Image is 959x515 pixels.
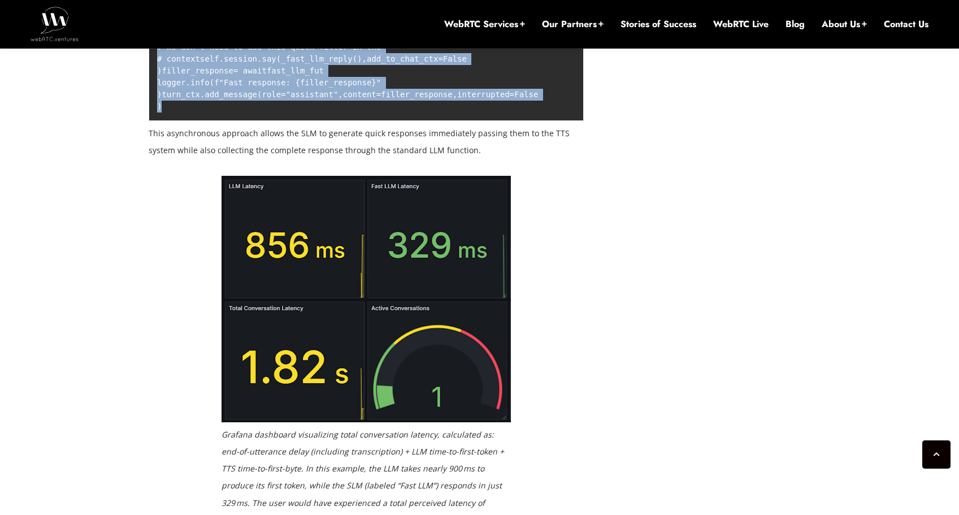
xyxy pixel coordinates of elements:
[822,18,867,31] a: About Us
[157,66,162,75] span: )
[157,54,200,63] span: # context
[243,66,267,75] span: await
[200,90,205,99] span: .
[884,18,928,31] a: Contact Us
[357,54,362,63] span: )
[353,54,357,63] span: (
[438,54,442,63] span: =
[157,90,162,99] span: )
[713,18,769,31] a: WebRTC Live
[149,125,584,159] p: This asynchronous approach allows the SLM to generate quick responses immediately passing them to...
[210,78,214,87] span: (
[444,18,525,31] a: WebRTC Services
[157,102,162,111] span: )
[620,18,696,31] a: Stories of Success
[276,54,281,63] span: (
[219,78,381,87] span: "Fast response: {filler_response}"
[286,90,339,99] span: "assistant"
[31,7,79,41] img: WebRTC.ventures
[376,90,381,99] span: =
[219,54,224,63] span: .
[338,90,342,99] span: ,
[257,54,262,63] span: .
[453,90,457,99] span: ,
[514,90,538,99] span: False
[233,66,238,75] span: =
[222,176,511,422] img: Grafana dashboard visualizing total conversation latency
[510,90,514,99] span: =
[157,42,381,51] span: # We don't need to add this quick filler in the
[186,78,190,87] span: .
[257,90,262,99] span: (
[362,54,367,63] span: ,
[786,18,805,31] a: Blog
[443,54,467,63] span: False
[281,90,285,99] span: =
[542,18,604,31] a: Our Partners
